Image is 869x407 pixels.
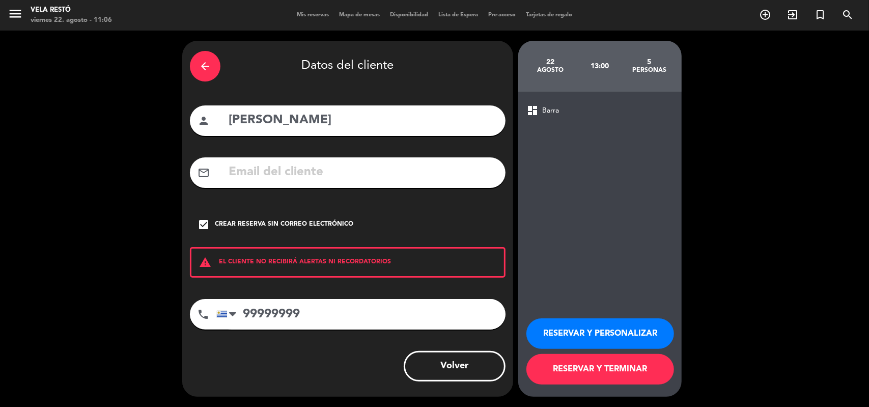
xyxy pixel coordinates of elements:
[521,12,577,18] span: Tarjetas de regalo
[198,167,210,179] i: mail_outline
[526,104,539,117] span: dashboard
[842,9,854,21] i: search
[215,220,353,230] div: Crear reserva sin correo electrónico
[334,12,385,18] span: Mapa de mesas
[787,9,799,21] i: exit_to_app
[228,110,498,131] input: Nombre del cliente
[625,58,674,66] div: 5
[8,6,23,21] i: menu
[526,66,575,74] div: agosto
[526,58,575,66] div: 22
[433,12,483,18] span: Lista de Espera
[197,308,209,320] i: phone
[814,9,826,21] i: turned_in_not
[217,300,240,329] div: Uruguay: +598
[8,6,23,25] button: menu
[625,66,674,74] div: personas
[228,162,498,183] input: Email del cliente
[190,247,506,278] div: EL CLIENTE NO RECIBIRÁ ALERTAS NI RECORDATORIOS
[759,9,771,21] i: add_circle_outline
[191,256,219,268] i: warning
[198,115,210,127] i: person
[385,12,433,18] span: Disponibilidad
[542,105,559,117] span: Barra
[526,318,674,349] button: RESERVAR Y PERSONALIZAR
[483,12,521,18] span: Pre-acceso
[31,5,112,15] div: Vela Restó
[292,12,334,18] span: Mis reservas
[190,48,506,84] div: Datos del cliente
[526,354,674,385] button: RESERVAR Y TERMINAR
[199,60,211,72] i: arrow_back
[575,48,625,84] div: 13:00
[31,15,112,25] div: viernes 22. agosto - 11:06
[216,299,506,330] input: Número de teléfono...
[404,351,506,382] button: Volver
[198,219,210,231] i: check_box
